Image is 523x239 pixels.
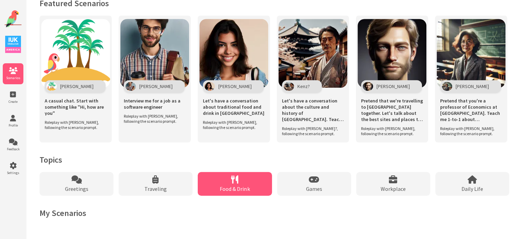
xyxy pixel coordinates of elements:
[442,82,452,91] img: Character
[203,120,261,130] span: Roleplay with [PERSON_NAME], following the scenario prompt.
[65,185,88,192] span: Greetings
[120,19,189,88] img: Scenario Image
[139,83,173,89] span: [PERSON_NAME]
[358,19,426,88] img: Scenario Image
[377,83,410,89] span: [PERSON_NAME]
[282,98,344,122] span: Let's have a conversation about the culture and history of [GEOGRAPHIC_DATA]. Teach me about it
[361,98,423,122] span: Pretend that we're travelling to [GEOGRAPHIC_DATA] together. Let's talk about the best sites and ...
[41,19,110,88] img: Scenario Image
[124,113,182,124] span: Roleplay with [PERSON_NAME], following the scenario prompt.
[46,82,57,91] img: Character
[203,98,265,116] span: Let's have a conversation about traditional food and drink in [GEOGRAPHIC_DATA]
[199,19,268,88] img: Scenario Image
[124,98,186,110] span: Interview me for a job as a software engineer
[3,99,23,104] span: Create
[3,171,23,175] span: Settings
[5,36,21,53] img: IUK Logo
[218,83,252,89] span: [PERSON_NAME]
[437,19,505,88] img: Scenario Image
[381,185,406,192] span: Workplace
[45,98,107,116] span: A casual chat. Start with something like "Hi, how are you"
[279,19,347,88] img: Scenario Image
[456,83,489,89] span: [PERSON_NAME]
[440,98,502,122] span: Pretend that you're a professor of Economics at [GEOGRAPHIC_DATA]. Teach me 1-to-1 about macroeco...
[3,123,23,128] span: Profile
[205,82,215,91] img: Character
[4,10,22,28] img: Website Logo
[40,154,509,165] h2: Topics
[126,82,136,91] img: Character
[440,126,499,136] span: Roleplay with [PERSON_NAME], following the scenario prompt.
[144,185,167,192] span: Traveling
[3,147,23,151] span: Feedback
[220,185,250,192] span: Food & Drink
[3,76,23,80] span: Scenarios
[461,185,483,192] span: Daily Life
[60,83,94,89] span: [PERSON_NAME]
[306,185,322,192] span: Games
[297,83,310,89] span: Kenz?
[40,208,509,218] h2: My Scenarios
[363,82,373,91] img: Character
[282,126,340,136] span: Roleplay with [PERSON_NAME]?, following the scenario prompt.
[45,120,103,130] span: Roleplay with [PERSON_NAME], following the scenario prompt.
[361,126,420,136] span: Roleplay with [PERSON_NAME], following the scenario prompt.
[284,82,294,91] img: Character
